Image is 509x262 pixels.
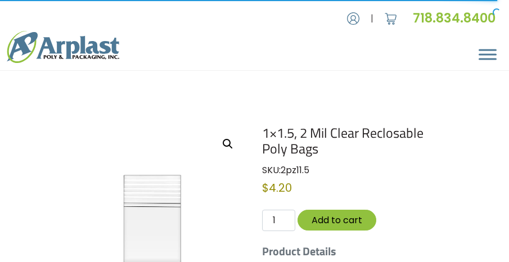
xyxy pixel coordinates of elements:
[7,31,119,63] img: logo
[262,180,269,196] span: $
[298,210,376,231] button: Add to cart
[262,245,450,258] h5: Product Details
[262,164,309,177] span: SKU:
[218,134,238,154] a: View full-screen image gallery
[262,210,295,231] input: Qty
[413,9,496,27] a: 718.834.8400
[262,180,292,196] bdi: 4.20
[371,12,373,25] span: |
[262,125,450,157] h1: 1×1.5, 2 Mil Clear Reclosable Poly Bags
[479,49,497,60] button: Menu
[281,164,309,177] span: 2pz11.5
